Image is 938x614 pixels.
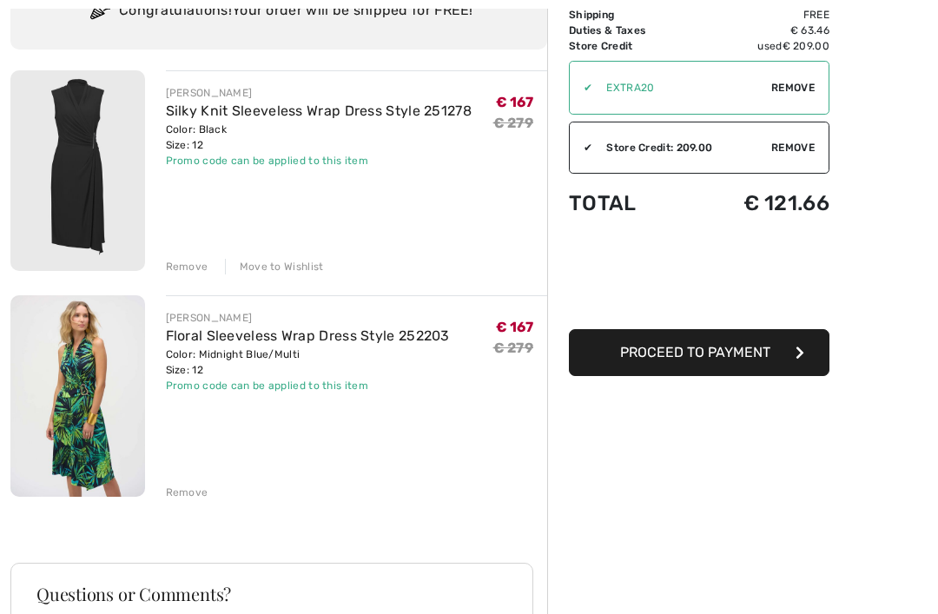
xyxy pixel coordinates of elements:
div: [PERSON_NAME] [166,310,450,326]
span: Remove [771,140,815,155]
h3: Questions or Comments? [36,585,507,603]
div: Remove [166,259,208,274]
span: € 209.00 [783,40,829,52]
button: Proceed to Payment [569,329,829,376]
a: Silky Knit Sleeveless Wrap Dress Style 251278 [166,102,472,119]
img: Silky Knit Sleeveless Wrap Dress Style 251278 [10,70,145,271]
input: Promo code [592,62,771,114]
span: Remove [771,80,815,96]
a: Floral Sleeveless Wrap Dress Style 252203 [166,327,450,344]
s: € 279 [493,115,534,131]
span: Proceed to Payment [620,344,770,360]
div: Color: Midnight Blue/Multi Size: 12 [166,347,450,378]
div: ✔ [570,80,592,96]
td: used [691,38,829,54]
span: € 167 [496,94,534,110]
td: Duties & Taxes [569,23,691,38]
td: Store Credit [569,38,691,54]
iframe: PayPal [569,233,829,323]
div: Color: Black Size: 12 [166,122,472,153]
td: Total [569,174,691,233]
td: € 121.66 [691,174,829,233]
td: Shipping [569,7,691,23]
td: Free [691,7,829,23]
div: Promo code can be applied to this item [166,378,450,393]
img: Floral Sleeveless Wrap Dress Style 252203 [10,295,145,496]
div: Remove [166,485,208,500]
td: € 63.46 [691,23,829,38]
div: Store Credit: 209.00 [592,140,771,155]
div: Move to Wishlist [225,259,324,274]
div: ✔ [570,140,592,155]
div: Promo code can be applied to this item [166,153,472,168]
div: [PERSON_NAME] [166,85,472,101]
span: € 167 [496,319,534,335]
s: € 279 [493,340,534,356]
